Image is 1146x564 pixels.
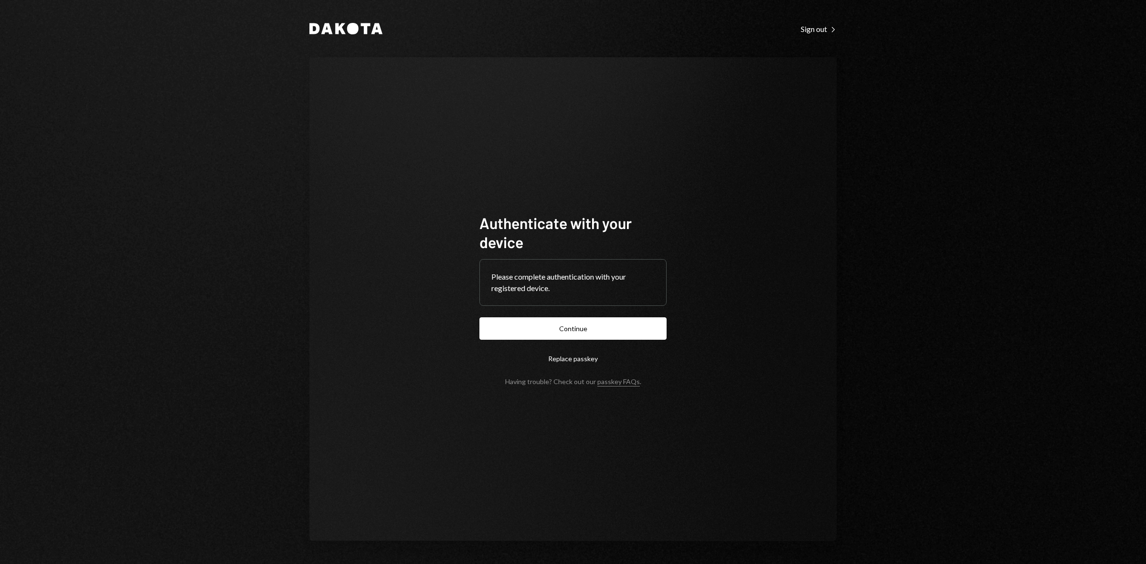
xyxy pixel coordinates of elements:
div: Please complete authentication with your registered device. [491,271,655,294]
button: Continue [479,317,667,340]
a: passkey FAQs [597,377,640,386]
div: Having trouble? Check out our . [505,377,641,386]
a: Sign out [801,23,837,34]
button: Replace passkey [479,347,667,370]
div: Sign out [801,24,837,34]
h1: Authenticate with your device [479,213,667,251]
